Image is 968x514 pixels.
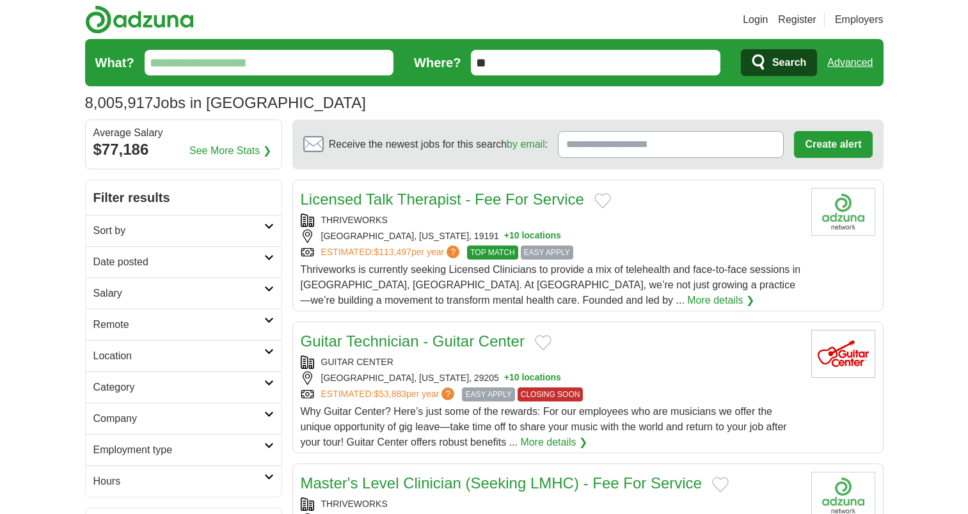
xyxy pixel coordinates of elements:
a: Register [778,12,816,27]
a: ESTIMATED:$53,883per year? [321,387,457,401]
a: GUITAR CENTER [321,357,393,367]
label: Where? [414,53,461,72]
a: Advanced [827,50,873,75]
a: Sort by [86,215,282,246]
div: $77,186 [93,138,274,161]
a: Company [86,403,282,434]
h2: Salary [93,286,264,301]
h2: Sort by [93,223,264,238]
span: EASY APPLY [521,245,573,260]
a: See More Stats ❯ [189,143,271,159]
a: ESTIMATED:$113,497per year? [321,245,463,260]
a: Date posted [86,246,282,277]
a: Location [86,340,282,371]
a: Remote [86,309,282,340]
a: by email [507,139,545,150]
h2: Date posted [93,254,264,270]
span: + [504,230,509,243]
span: $113,497 [374,247,411,257]
span: $53,883 [374,389,406,399]
h2: Location [93,348,264,364]
a: More details ❯ [687,293,754,308]
span: 8,005,917 [85,91,154,114]
h2: Category [93,380,264,395]
a: Category [86,371,282,403]
span: TOP MATCH [467,245,518,260]
span: ? [441,387,454,400]
span: Search [772,50,806,75]
div: THRIVEWORKS [301,214,801,227]
img: Guitar Center logo [811,330,875,378]
div: Average Salary [93,128,274,138]
h2: Company [93,411,264,426]
a: Hours [86,465,282,497]
button: Create alert [794,131,872,158]
button: +10 locations [504,371,561,385]
a: Master's Level Clinician (Seeking LMHC) - Fee For Service [301,474,702,492]
div: [GEOGRAPHIC_DATA], [US_STATE], 29205 [301,371,801,385]
a: Guitar Technician - Guitar Center [301,332,525,350]
label: What? [95,53,134,72]
img: Adzuna logo [85,5,194,34]
span: Thriveworks is currently seeking Licensed Clinicians to provide a mix of telehealth and face-to-f... [301,264,801,306]
button: Add to favorite jobs [535,335,551,350]
button: Add to favorite jobs [594,193,611,208]
a: Employment type [86,434,282,465]
a: Licensed Talk Therapist - Fee For Service [301,191,584,208]
img: Company logo [811,188,875,236]
span: EASY APPLY [462,387,514,401]
div: THRIVEWORKS [301,497,801,511]
div: [GEOGRAPHIC_DATA], [US_STATE], 19191 [301,230,801,243]
a: More details ❯ [520,435,587,450]
button: +10 locations [504,230,561,243]
h2: Hours [93,474,264,489]
button: Add to favorite jobs [712,477,729,492]
span: CLOSING SOON [518,387,583,401]
h2: Filter results [86,180,282,215]
h2: Remote [93,317,264,332]
a: Employers [835,12,884,27]
button: Search [741,49,817,76]
a: Salary [86,277,282,309]
span: Receive the newest jobs for this search : [329,137,548,152]
span: ? [447,245,459,258]
span: + [504,371,509,385]
span: Why Guitar Center? Here’s just some of the rewards: For our employees who are musicians we offer ... [301,406,787,448]
h1: Jobs in [GEOGRAPHIC_DATA] [85,94,366,111]
a: Login [743,12,768,27]
h2: Employment type [93,442,264,458]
